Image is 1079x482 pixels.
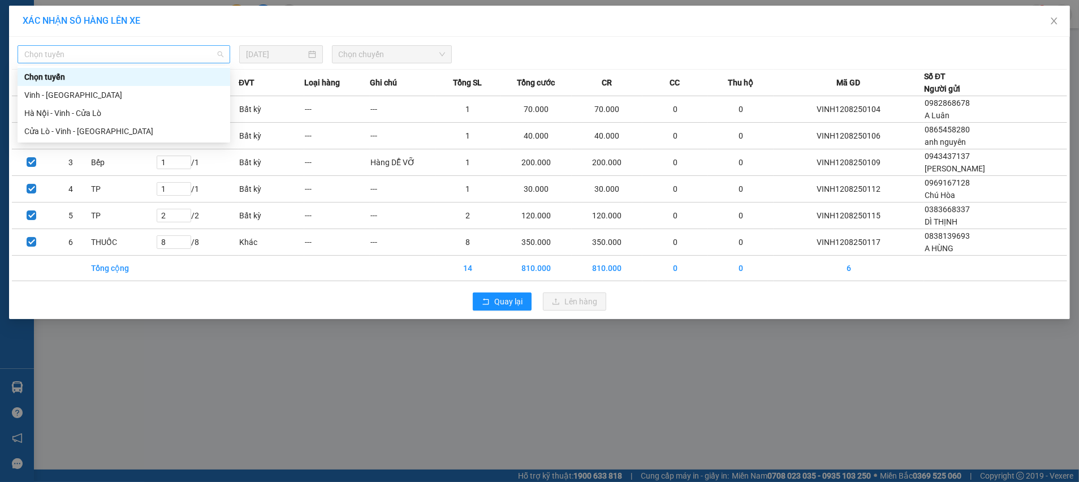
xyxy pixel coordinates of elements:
[23,15,140,26] span: XÁC NHẬN SỐ HÀNG LÊN XE
[501,203,572,229] td: 120.000
[239,149,304,176] td: Bất kỳ
[494,295,523,308] span: Quay lại
[642,96,708,123] td: 0
[774,256,925,281] td: 6
[24,89,223,101] div: Vinh - [GEOGRAPHIC_DATA]
[370,76,397,89] span: Ghi chú
[51,203,91,229] td: 5
[435,203,501,229] td: 2
[370,203,435,229] td: ---
[602,76,612,89] span: CR
[435,176,501,203] td: 1
[708,229,774,256] td: 0
[370,96,435,123] td: ---
[246,48,305,61] input: 12/08/2025
[435,149,501,176] td: 1
[18,86,230,104] div: Vinh - Hà Tĩnh
[1038,6,1070,37] button: Close
[304,203,370,229] td: ---
[925,244,953,253] span: A HÙNG
[774,203,925,229] td: VINH1208250115
[435,123,501,149] td: 1
[642,149,708,176] td: 0
[774,123,925,149] td: VINH1208250106
[90,149,156,176] td: Bếp
[708,203,774,229] td: 0
[925,191,955,200] span: Chú Hòa
[239,176,304,203] td: Bất kỳ
[239,76,254,89] span: ĐVT
[156,229,239,256] td: / 8
[774,176,925,203] td: VINH1208250112
[239,229,304,256] td: Khác
[774,96,925,123] td: VINH1208250104
[304,76,340,89] span: Loại hàng
[925,152,970,161] span: 0943437137
[572,203,642,229] td: 120.000
[51,176,91,203] td: 4
[925,111,949,120] span: A Luân
[90,256,156,281] td: Tổng cộng
[572,176,642,203] td: 30.000
[90,176,156,203] td: TP
[18,122,230,140] div: Cửa Lò - Vinh - Hà Nội
[774,229,925,256] td: VINH1208250117
[239,96,304,123] td: Bất kỳ
[239,123,304,149] td: Bất kỳ
[708,96,774,123] td: 0
[304,229,370,256] td: ---
[18,104,230,122] div: Hà Nội - Vinh - Cửa Lò
[501,256,572,281] td: 810.000
[925,98,970,107] span: 0982868678
[18,68,230,86] div: Chọn tuyến
[90,203,156,229] td: TP
[339,46,446,63] span: Chọn chuyến
[24,71,223,83] div: Chọn tuyến
[370,229,435,256] td: ---
[925,231,970,240] span: 0838139693
[925,205,970,214] span: 0383668337
[572,229,642,256] td: 350.000
[517,76,555,89] span: Tổng cước
[836,76,860,89] span: Mã GD
[482,298,490,307] span: rollback
[642,229,708,256] td: 0
[435,96,501,123] td: 1
[1050,16,1059,25] span: close
[708,256,774,281] td: 0
[708,176,774,203] td: 0
[925,137,966,147] span: anh nguyên
[925,178,970,187] span: 0969167128
[14,82,107,101] b: GỬI : VP Vinh
[501,176,572,203] td: 30.000
[572,256,642,281] td: 810.000
[156,203,239,229] td: / 2
[156,176,239,203] td: / 1
[106,28,473,42] li: [PERSON_NAME], [PERSON_NAME]
[304,176,370,203] td: ---
[156,149,239,176] td: / 1
[774,149,925,176] td: VINH1208250109
[708,149,774,176] td: 0
[370,176,435,203] td: ---
[708,123,774,149] td: 0
[925,217,957,226] span: DÌ THỊNH
[24,125,223,137] div: Cửa Lò - Vinh - [GEOGRAPHIC_DATA]
[642,123,708,149] td: 0
[304,96,370,123] td: ---
[924,70,960,95] div: Số ĐT Người gửi
[925,164,985,173] span: [PERSON_NAME]
[370,149,435,176] td: Hàng DỄ VỠ
[501,123,572,149] td: 40.000
[435,256,501,281] td: 14
[572,96,642,123] td: 70.000
[239,203,304,229] td: Bất kỳ
[14,14,71,71] img: logo.jpg
[642,203,708,229] td: 0
[501,229,572,256] td: 350.000
[106,42,473,56] li: Hotline: 02386655777, 02462925925, 0944789456
[473,292,532,311] button: rollbackQuay lại
[670,76,680,89] span: CC
[501,96,572,123] td: 70.000
[572,149,642,176] td: 200.000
